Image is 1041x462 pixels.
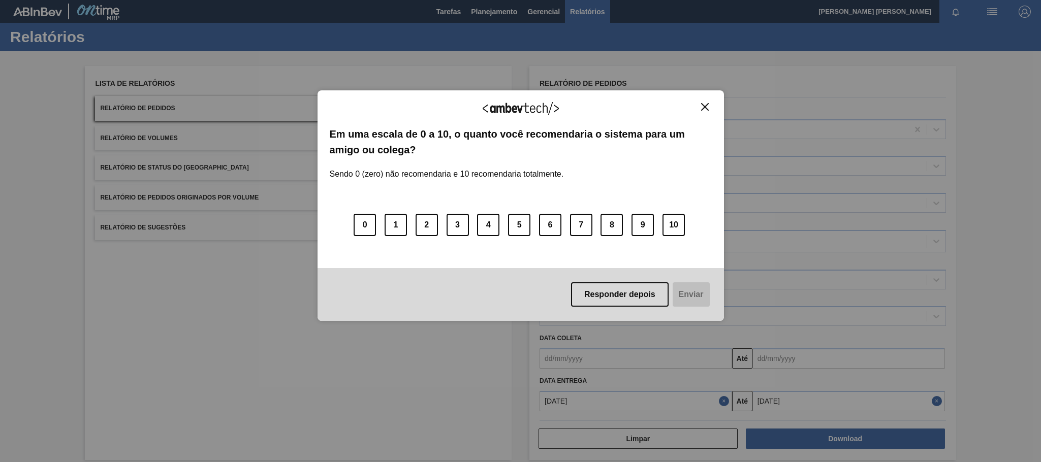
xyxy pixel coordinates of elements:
button: 7 [570,214,592,236]
img: Close [701,103,709,111]
button: 2 [416,214,438,236]
button: Responder depois [571,282,669,307]
label: Em uma escala de 0 a 10, o quanto você recomendaria o sistema para um amigo ou colega? [330,126,712,157]
button: 3 [447,214,469,236]
button: 10 [663,214,685,236]
label: Sendo 0 (zero) não recomendaria e 10 recomendaria totalmente. [330,157,564,179]
button: 9 [632,214,654,236]
button: 1 [385,214,407,236]
button: 0 [354,214,376,236]
img: Logo Ambevtech [483,102,559,115]
button: 6 [539,214,561,236]
button: Close [698,103,712,111]
button: 5 [508,214,530,236]
button: 4 [477,214,499,236]
button: 8 [601,214,623,236]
